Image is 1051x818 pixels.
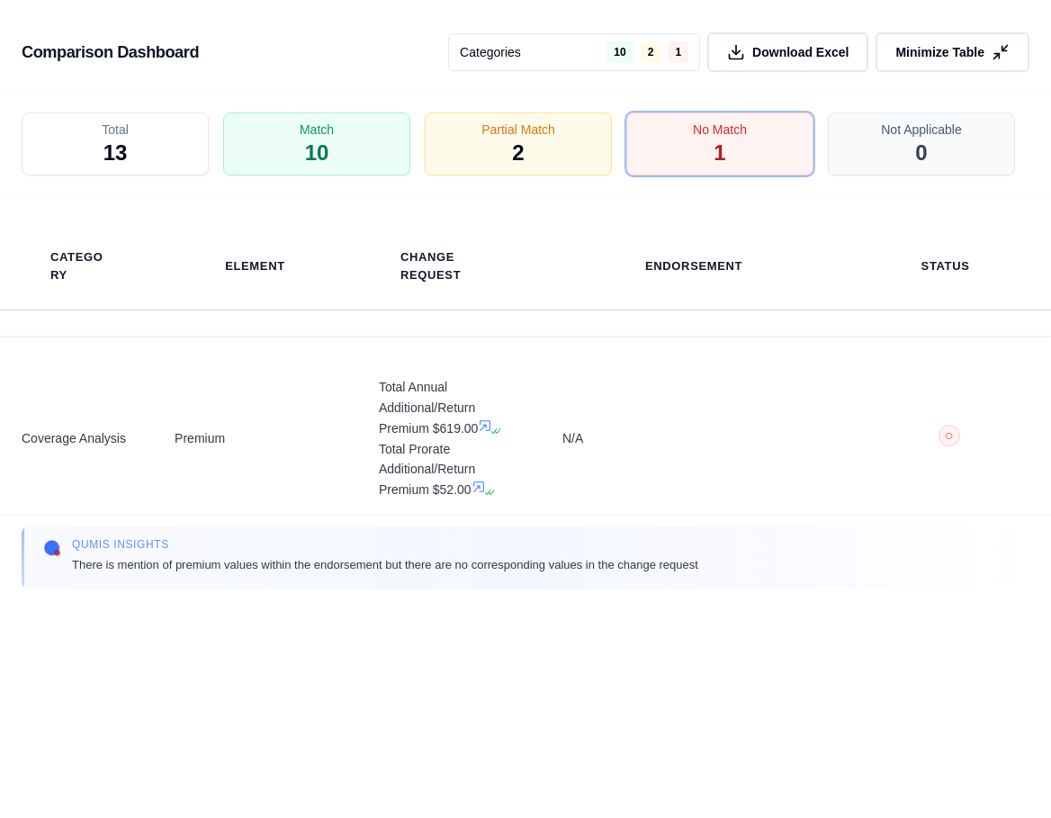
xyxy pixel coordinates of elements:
[379,377,519,500] span: Total Annual Additional/Return Premium $619.00 Total Prorate Additional/Return Premium $52.00
[693,121,747,139] span: No Match
[102,121,129,139] span: Total
[305,139,329,167] span: 10
[624,247,764,286] th: Endorsement
[900,247,992,286] th: Status
[562,428,825,449] span: N/A
[714,139,725,167] span: 1
[945,428,954,443] span: ○
[939,425,960,453] button: ○
[300,121,334,139] span: Match
[72,555,698,574] span: There is mention of premium values within the endorsement but there are no corresponding values i...
[881,121,962,139] span: Not Applicable
[379,238,519,295] th: Change Request
[72,537,698,552] span: Qumis INSIGHTS
[29,238,131,295] th: Category
[175,428,336,449] span: Premium
[512,139,524,167] span: 2
[915,139,927,167] span: 0
[22,428,131,449] span: Coverage Analysis
[481,121,555,139] span: Partial Match
[203,247,307,286] th: Element
[103,139,128,167] span: 13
